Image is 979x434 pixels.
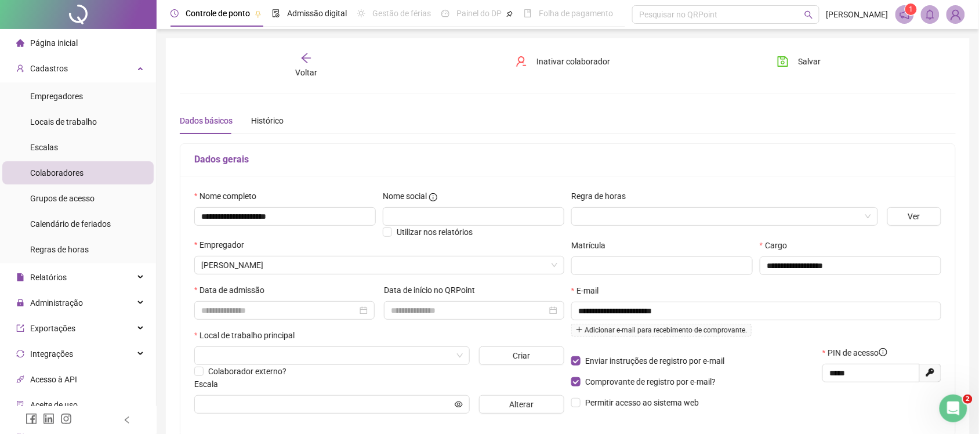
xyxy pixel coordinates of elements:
span: linkedin [43,413,55,425]
span: file-done [272,9,280,17]
span: Inativar colaborador [536,55,610,68]
span: 1 [909,5,913,13]
span: save [777,56,789,67]
span: eye [455,400,463,408]
span: user-delete [516,56,527,67]
span: Nome social [383,190,427,202]
iframe: Intercom live chat [940,395,967,422]
span: Criar [513,349,530,362]
span: home [16,39,24,47]
label: Matrícula [571,239,613,252]
span: Exportações [30,324,75,333]
span: left [123,416,131,424]
span: Enviar instruções de registro por e-mail [585,356,724,366]
span: dashboard [441,9,449,17]
span: Grupos de acesso [30,194,95,203]
span: Administração [30,298,83,308]
span: Calendário de feriados [30,219,111,229]
span: audit [16,401,24,409]
span: sun [357,9,365,17]
button: Alterar [479,395,565,414]
span: api [16,375,24,384]
label: Escala [194,378,226,390]
span: pushpin [506,10,513,17]
span: Alterar [509,398,534,411]
span: francisco erionaldo cruz junior [201,256,557,274]
span: [PERSON_NAME] [826,8,889,21]
span: user-add [16,64,24,73]
span: plus [576,326,583,333]
span: bell [925,9,936,20]
label: Local de trabalho principal [194,329,302,342]
span: info-circle [879,348,887,356]
span: arrow-left [300,52,312,64]
label: Nome completo [194,190,264,202]
span: Comprovante de registro por e-mail? [585,377,716,386]
span: clock-circle [171,9,179,17]
span: Ver [908,210,920,223]
label: Empregador [194,238,252,251]
span: Permitir acesso ao sistema web [585,398,699,407]
span: Gestão de férias [372,9,431,18]
div: Histórico [251,114,284,127]
span: PIN de acesso [828,346,887,359]
label: Regra de horas [571,190,633,202]
span: Página inicial [30,38,78,48]
span: Acesso à API [30,375,77,384]
span: file [16,273,24,281]
label: E-mail [571,284,606,297]
span: Colaborador externo? [208,367,287,376]
span: Cadastros [30,64,68,73]
span: Escalas [30,143,58,152]
h5: Dados gerais [194,153,941,167]
span: Controle de ponto [186,9,250,18]
img: 93840 [947,6,965,23]
span: Painel do DP [456,9,502,18]
label: Cargo [760,239,795,252]
label: Data de admissão [194,284,272,296]
span: info-circle [429,193,437,201]
span: Relatórios [30,273,67,282]
span: Salvar [798,55,821,68]
span: facebook [26,413,37,425]
button: Ver [887,207,941,226]
span: Locais de trabalho [30,117,97,126]
sup: 1 [905,3,917,15]
span: sync [16,350,24,358]
button: Inativar colaborador [507,52,619,71]
span: 2 [963,395,973,404]
span: Regras de horas [30,245,89,254]
label: Data de início no QRPoint [384,284,483,296]
span: Aceite de uso [30,400,78,410]
button: Salvar [768,52,829,71]
span: Adicionar e-mail para recebimento de comprovante. [571,324,752,337]
span: Colaboradores [30,168,84,178]
span: notification [900,9,910,20]
span: Empregadores [30,92,83,101]
span: search [804,10,813,19]
span: lock [16,299,24,307]
span: Voltar [295,68,317,77]
span: export [16,324,24,332]
span: Utilizar nos relatórios [397,227,473,237]
span: Folha de pagamento [539,9,613,18]
button: Criar [479,346,565,365]
div: Dados básicos [180,114,233,127]
span: pushpin [255,10,262,17]
span: book [524,9,532,17]
span: Integrações [30,349,73,359]
span: Admissão digital [287,9,347,18]
span: instagram [60,413,72,425]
